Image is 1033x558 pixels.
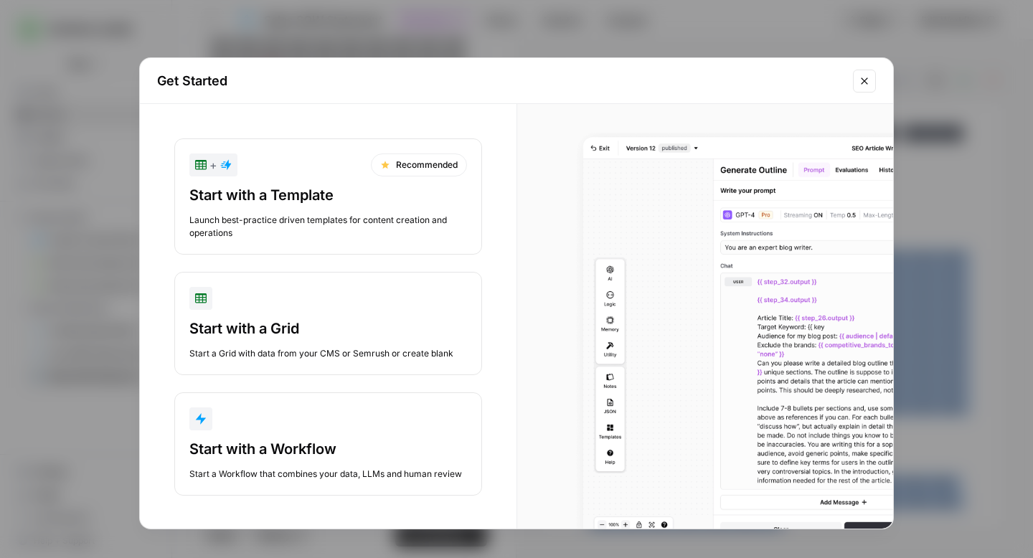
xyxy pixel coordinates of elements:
[174,138,482,255] button: +RecommendedStart with a TemplateLaunch best-practice driven templates for content creation and o...
[189,318,467,339] div: Start with a Grid
[371,153,467,176] div: Recommended
[157,71,844,91] h2: Get Started
[189,214,467,240] div: Launch best-practice driven templates for content creation and operations
[853,70,876,93] button: Close modal
[174,392,482,496] button: Start with a WorkflowStart a Workflow that combines your data, LLMs and human review
[195,156,232,174] div: +
[189,439,467,459] div: Start with a Workflow
[189,468,467,481] div: Start a Workflow that combines your data, LLMs and human review
[189,185,467,205] div: Start with a Template
[174,272,482,375] button: Start with a GridStart a Grid with data from your CMS or Semrush or create blank
[189,347,467,360] div: Start a Grid with data from your CMS or Semrush or create blank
